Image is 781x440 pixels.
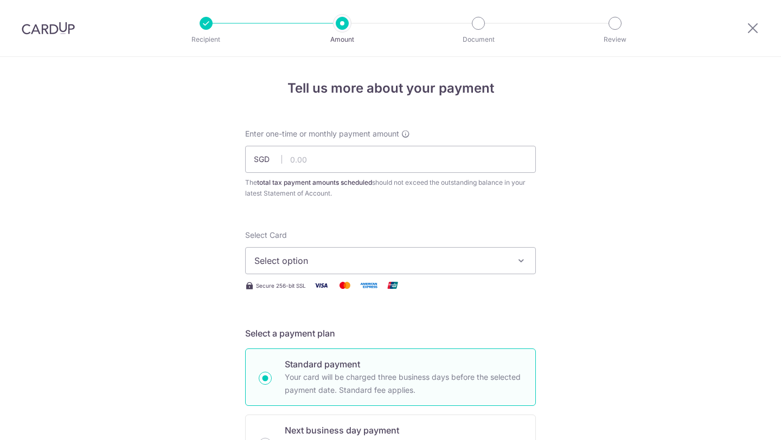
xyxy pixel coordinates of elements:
input: 0.00 [245,146,536,173]
img: American Express [358,279,380,292]
span: Select option [254,254,507,267]
p: Next business day payment [285,424,522,437]
p: Your card will be charged three business days before the selected payment date. Standard fee appl... [285,371,522,397]
p: Amount [302,34,382,45]
p: Recipient [166,34,246,45]
button: Select option [245,247,536,274]
div: The should not exceed the outstanding balance in your latest Statement of Account. [245,177,536,199]
b: total tax payment amounts scheduled [257,178,372,186]
iframe: Opens a widget where you can find more information [711,407,770,435]
img: CardUp [22,22,75,35]
p: Review [575,34,655,45]
p: Standard payment [285,358,522,371]
span: Secure 256-bit SSL [256,281,306,290]
span: Enter one-time or monthly payment amount [245,128,399,139]
img: Union Pay [382,279,404,292]
p: Document [438,34,518,45]
span: translation missing: en.payables.payment_networks.credit_card.summary.labels.select_card [245,230,287,240]
img: Mastercard [334,279,356,292]
h4: Tell us more about your payment [245,79,536,98]
h5: Select a payment plan [245,327,536,340]
img: Visa [310,279,332,292]
span: SGD [254,154,282,165]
